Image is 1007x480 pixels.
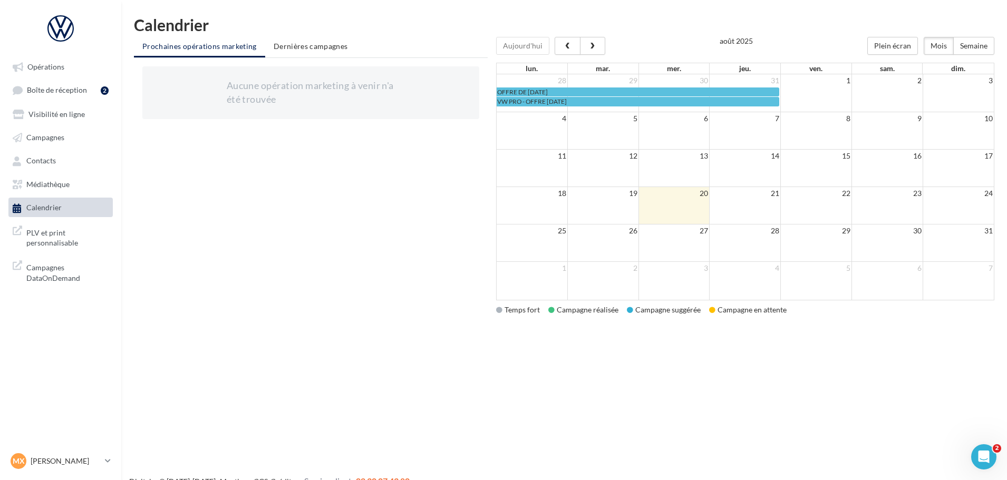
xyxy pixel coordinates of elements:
a: Contacts [6,151,115,170]
td: 1 [497,262,568,275]
td: 8 [781,112,852,125]
span: 2 [993,444,1001,453]
span: Prochaines opérations marketing [142,42,257,51]
span: Campagnes [26,133,64,142]
span: Contacts [26,156,56,165]
td: 24 [923,187,994,200]
td: 21 [710,187,781,200]
td: 6 [851,262,923,275]
td: 20 [638,187,710,200]
td: 27 [638,224,710,238]
p: [PERSON_NAME] [31,456,101,466]
a: Boîte de réception2 [6,80,115,100]
td: 26 [567,224,638,238]
a: Visibilité en ligne [6,104,115,123]
td: 28 [710,224,781,238]
td: 28 [497,74,568,87]
button: Plein écran [867,37,918,55]
td: 3 [638,262,710,275]
td: 18 [497,187,568,200]
span: Calendrier [26,203,62,212]
a: Médiathèque [6,174,115,193]
button: Semaine [953,37,994,55]
td: 12 [567,150,638,163]
span: Campagnes DataOnDemand [26,260,109,283]
a: Campagnes DataOnDemand [6,256,115,287]
td: 3 [923,74,994,87]
td: 30 [851,224,923,238]
td: 10 [923,112,994,125]
th: lun. [497,63,568,74]
td: 7 [923,262,994,275]
div: Campagne réalisée [548,305,618,315]
th: sam. [851,63,923,74]
div: Campagne en attente [709,305,787,315]
td: 25 [497,224,568,238]
span: Boîte de réception [27,86,87,95]
th: ven. [780,63,851,74]
a: OFFRE DE [DATE] [497,87,780,96]
td: 2 [567,262,638,275]
span: PLV et print personnalisable [26,226,109,248]
div: Campagne suggérée [627,305,701,315]
span: Dernières campagnes [274,42,348,51]
td: 31 [710,74,781,87]
td: 9 [851,112,923,125]
span: Opérations [27,62,64,71]
div: Temps fort [496,305,540,315]
span: MX [13,456,25,466]
h1: Calendrier [134,17,994,33]
a: Opérations [6,57,115,76]
td: 22 [781,187,852,200]
td: 17 [923,150,994,163]
td: 11 [497,150,568,163]
td: 1 [781,74,852,87]
td: 23 [851,187,923,200]
a: MX [PERSON_NAME] [8,451,113,471]
td: 30 [638,74,710,87]
th: mer. [638,63,710,74]
div: Aucune opération marketing à venir n'a été trouvée [227,79,395,106]
td: 15 [781,150,852,163]
span: OFFRE DE [DATE] [497,88,548,96]
td: 4 [497,112,568,125]
td: 29 [781,224,852,238]
td: 7 [710,112,781,125]
button: Aujourd'hui [496,37,549,55]
span: VW PRO - OFFRE [DATE] [497,97,567,105]
th: mar. [567,63,638,74]
td: 6 [638,112,710,125]
div: 2 [101,86,109,95]
td: 5 [781,262,852,275]
iframe: Intercom live chat [971,444,996,469]
td: 14 [710,150,781,163]
a: PLV et print personnalisable [6,221,115,252]
button: Mois [924,37,954,55]
a: Calendrier [6,198,115,217]
th: dim. [923,63,994,74]
td: 29 [567,74,638,87]
th: jeu. [710,63,781,74]
td: 31 [923,224,994,238]
td: 2 [851,74,923,87]
td: 19 [567,187,638,200]
a: VW PRO - OFFRE [DATE] [497,97,780,106]
h2: août 2025 [720,37,753,45]
span: Visibilité en ligne [28,110,85,119]
td: 4 [710,262,781,275]
td: 16 [851,150,923,163]
span: Médiathèque [26,180,70,189]
td: 13 [638,150,710,163]
td: 5 [567,112,638,125]
a: Campagnes [6,128,115,146]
